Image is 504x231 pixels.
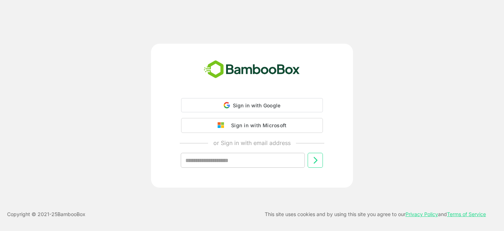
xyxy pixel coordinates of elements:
a: Terms of Service [447,211,486,217]
p: Copyright © 2021- 25 BambooBox [7,210,85,219]
p: or Sign in with email address [213,139,291,147]
button: Sign in with Microsoft [181,118,323,133]
p: This site uses cookies and by using this site you agree to our and [265,210,486,219]
img: google [218,122,228,129]
div: Sign in with Google [181,98,323,112]
img: bamboobox [200,58,304,81]
div: Sign in with Microsoft [228,121,286,130]
a: Privacy Policy [405,211,438,217]
span: Sign in with Google [233,102,281,108]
